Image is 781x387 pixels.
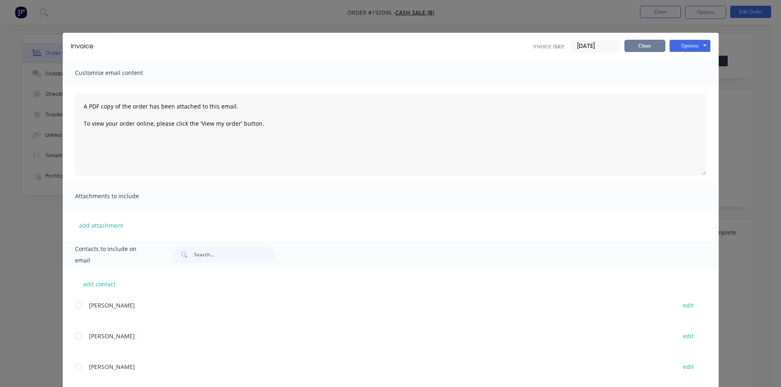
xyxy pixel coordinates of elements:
span: Invoice date [533,42,565,50]
span: [PERSON_NAME] [89,363,135,371]
span: [PERSON_NAME] [89,332,135,340]
input: Search... [194,247,275,263]
span: Contacts to include on email [75,243,153,266]
button: Close [624,40,665,52]
button: Options [669,40,710,52]
textarea: A PDF copy of the order has been attached to this email. To view your order online, please click ... [75,93,706,175]
button: add attachment [75,219,127,231]
button: add contact [75,278,124,290]
div: Invoice [71,41,93,51]
button: edit [678,361,699,372]
button: edit [678,330,699,342]
button: edit [678,300,699,311]
span: [PERSON_NAME] [89,301,135,309]
span: Attachments to include [75,190,165,202]
span: Customise email content [75,67,165,79]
